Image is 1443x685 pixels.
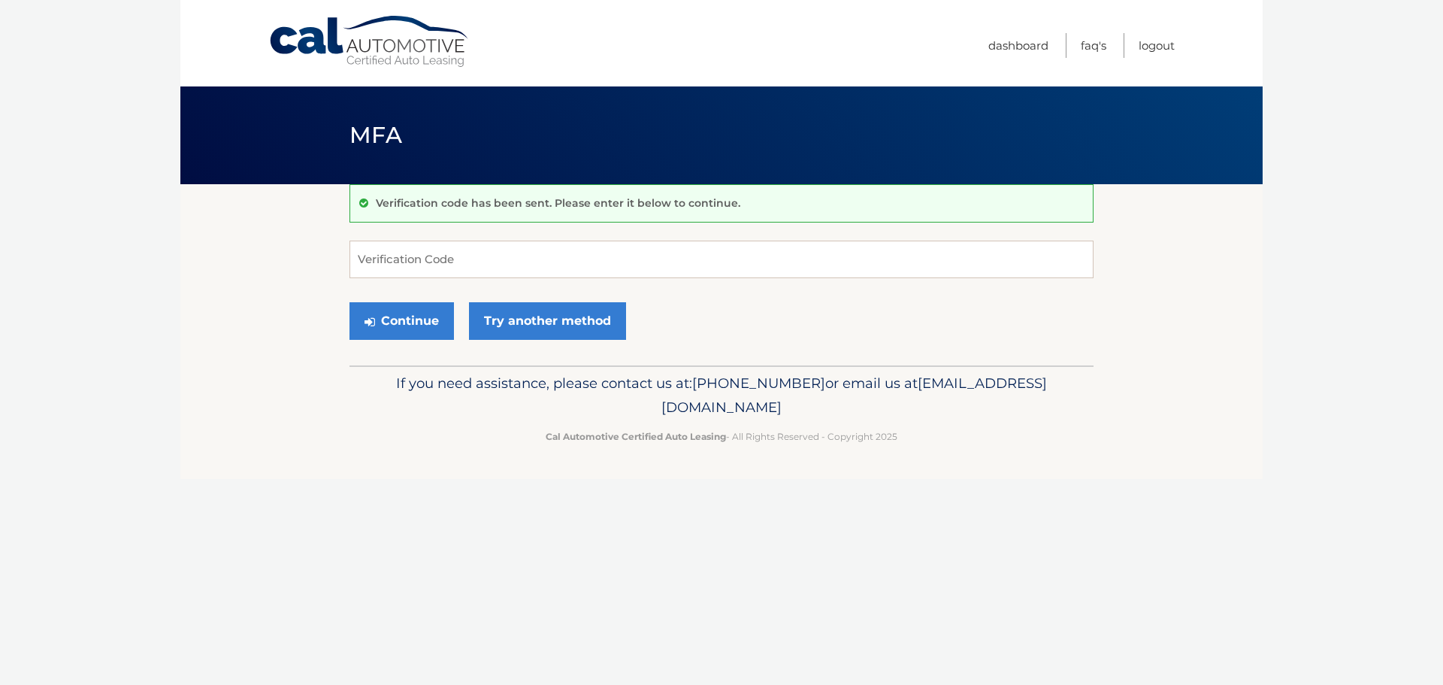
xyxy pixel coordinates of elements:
a: Cal Automotive [268,15,471,68]
button: Continue [349,302,454,340]
strong: Cal Automotive Certified Auto Leasing [546,431,726,442]
a: Try another method [469,302,626,340]
a: Dashboard [988,33,1048,58]
p: If you need assistance, please contact us at: or email us at [359,371,1084,420]
p: Verification code has been sent. Please enter it below to continue. [376,196,740,210]
p: - All Rights Reserved - Copyright 2025 [359,429,1084,444]
span: [EMAIL_ADDRESS][DOMAIN_NAME] [661,374,1047,416]
span: MFA [349,121,402,149]
input: Verification Code [349,241,1094,278]
a: FAQ's [1081,33,1106,58]
span: [PHONE_NUMBER] [692,374,825,392]
a: Logout [1139,33,1175,58]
